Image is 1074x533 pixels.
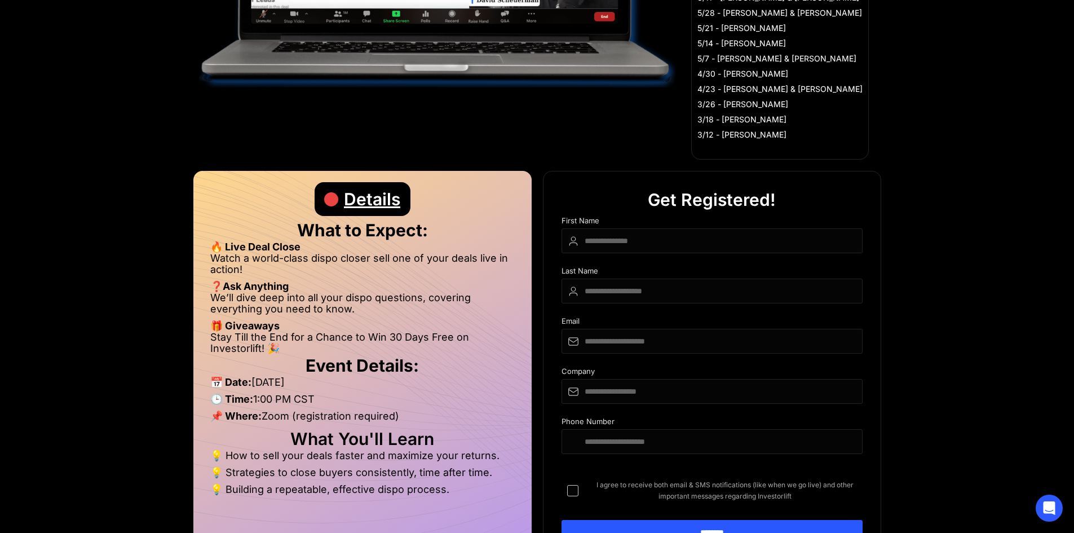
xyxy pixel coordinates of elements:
strong: 🔥 Live Deal Close [210,241,300,253]
div: Open Intercom Messenger [1036,495,1063,522]
strong: Event Details: [306,355,419,376]
strong: ❓Ask Anything [210,280,289,292]
div: Company [562,367,863,379]
div: Last Name [562,267,863,279]
li: Stay Till the End for a Chance to Win 30 Days Free on Investorlift! 🎉 [210,332,515,354]
li: 💡 Strategies to close buyers consistently, time after time. [210,467,515,484]
strong: 🎁 Giveaways [210,320,280,332]
li: 💡 Building a repeatable, effective dispo process. [210,484,515,495]
div: Phone Number [562,417,863,429]
li: Zoom (registration required) [210,411,515,428]
strong: 🕒 Time: [210,393,253,405]
strong: 📌 Where: [210,410,262,422]
li: Watch a world-class dispo closer sell one of your deals live in action! [210,253,515,281]
strong: 📅 Date: [210,376,251,388]
li: [DATE] [210,377,515,394]
div: Details [344,182,400,216]
div: Email [562,317,863,329]
li: 💡 How to sell your deals faster and maximize your returns. [210,450,515,467]
li: We’ll dive deep into all your dispo questions, covering everything you need to know. [210,292,515,320]
h2: What You'll Learn [210,433,515,444]
div: Get Registered! [648,183,776,217]
li: 1:00 PM CST [210,394,515,411]
span: I agree to receive both email & SMS notifications (like when we go live) and other important mess... [587,479,863,502]
div: First Name [562,217,863,228]
strong: What to Expect: [297,220,428,240]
